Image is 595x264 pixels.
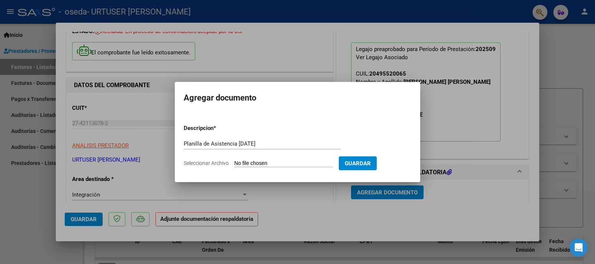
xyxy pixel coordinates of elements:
h2: Agregar documento [184,91,411,105]
div: Open Intercom Messenger [570,239,588,257]
span: Seleccionar Archivo [184,160,229,166]
button: Guardar [339,156,377,170]
span: Guardar [345,160,371,167]
p: Descripcion [184,124,252,133]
